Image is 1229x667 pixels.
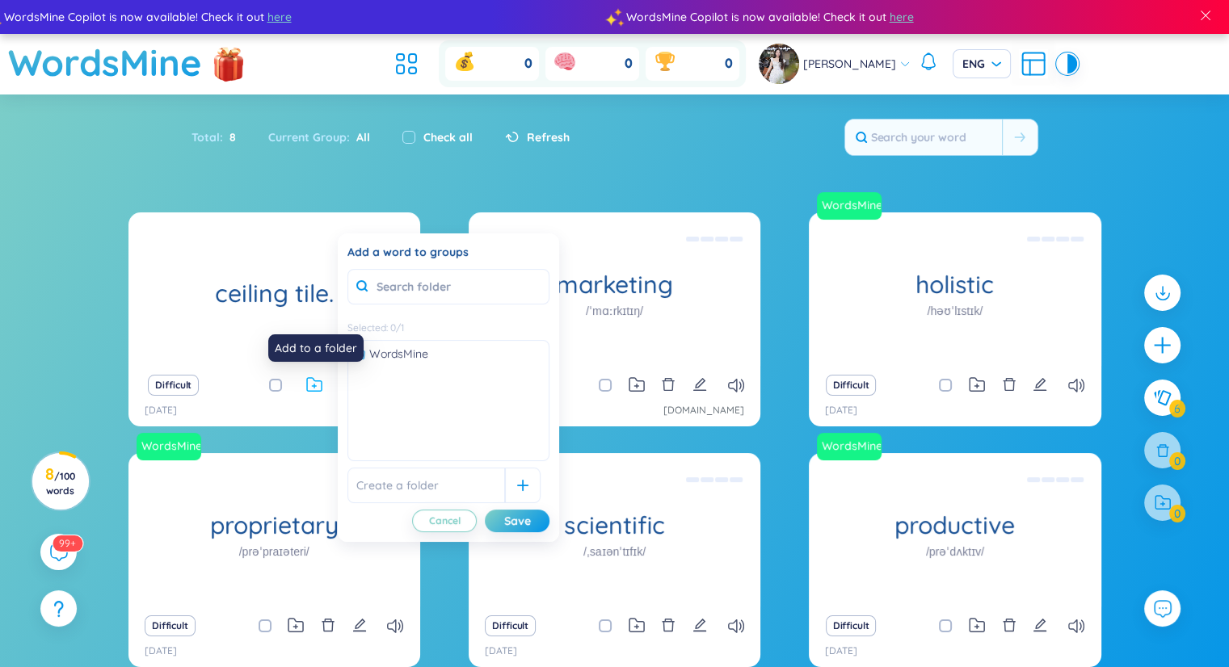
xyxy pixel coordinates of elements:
span: WordsMine [369,345,428,363]
h1: scientific [469,511,760,539]
button: delete [661,615,676,637]
div: Current Group : [252,120,386,154]
a: WordsMine [817,192,888,220]
a: WordsMine [137,433,208,460]
button: edit [692,615,707,637]
span: here [267,8,291,26]
input: Create a folder [347,468,505,503]
span: delete [661,377,676,392]
a: [DOMAIN_NAME] [663,403,744,418]
input: Search your word [845,120,1002,155]
p: [DATE] [145,644,177,659]
h1: ceiling tile. [128,279,420,308]
span: Refresh [527,128,570,146]
h1: /prəˈdʌktɪv/ [926,543,984,560]
span: [PERSON_NAME] [803,55,896,73]
a: WordsMine [135,438,203,454]
span: delete [661,618,676,632]
span: edit [692,377,707,392]
button: Difficult [826,375,877,396]
label: Check all [423,128,473,146]
span: delete [1002,377,1016,392]
h1: /ˌsaɪənˈtɪfɪk/ [583,543,646,560]
span: 0 [524,55,532,73]
img: flashSalesIcon.a7f4f837.png [213,39,245,87]
h1: holistic [809,271,1101,299]
button: edit [1033,615,1047,637]
span: delete [1002,618,1016,632]
h1: marketing [469,271,760,299]
span: edit [692,618,707,632]
div: Save [504,512,531,530]
div: Selected : 0 / 1 [347,321,404,336]
h3: 8 [42,468,78,497]
p: [DATE] [145,403,177,418]
span: Cancel [429,514,461,527]
span: ENG [962,56,1001,72]
h1: /ˈmɑːrkɪtɪŋ/ [586,302,643,320]
button: edit [692,374,707,396]
h1: productive [809,511,1101,539]
span: / 100 words [46,470,75,497]
div: Add to a folder [268,334,364,362]
input: Search folder [347,269,549,304]
p: [DATE] [825,644,857,659]
span: edit [1033,377,1047,392]
button: edit [352,615,367,637]
button: edit [1033,374,1047,396]
button: delete [1002,615,1016,637]
button: Difficult [485,615,536,636]
button: Difficult [826,615,877,636]
button: Save [485,510,549,532]
span: edit [1033,618,1047,632]
a: WordsMine [815,438,883,454]
div: Total : [192,120,252,154]
p: [DATE] [485,644,517,659]
a: avatar [759,44,803,84]
p: [DATE] [825,403,857,418]
img: avatar [759,44,799,84]
span: delete [321,618,335,632]
h1: /prəˈpraɪəteri/ [239,543,309,560]
span: 0 [725,55,733,73]
a: WordsMine [8,34,202,91]
h1: /həʊˈlɪstɪk/ [928,302,983,320]
button: Difficult [145,615,196,636]
span: plus [1152,335,1172,355]
h1: proprietary [128,511,420,539]
span: 8 [223,128,236,146]
span: here [889,8,913,26]
a: WordsMine [817,433,888,460]
button: Difficult [148,375,199,396]
button: delete [661,374,676,396]
span: 0 [625,55,633,73]
button: delete [321,615,335,637]
a: WordsMine [815,197,883,213]
div: Add a word to groups [347,243,549,261]
button: Cancel [412,510,477,532]
sup: 590 [53,535,82,552]
button: delete [1002,374,1016,396]
span: edit [352,618,367,632]
span: All [350,130,370,145]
